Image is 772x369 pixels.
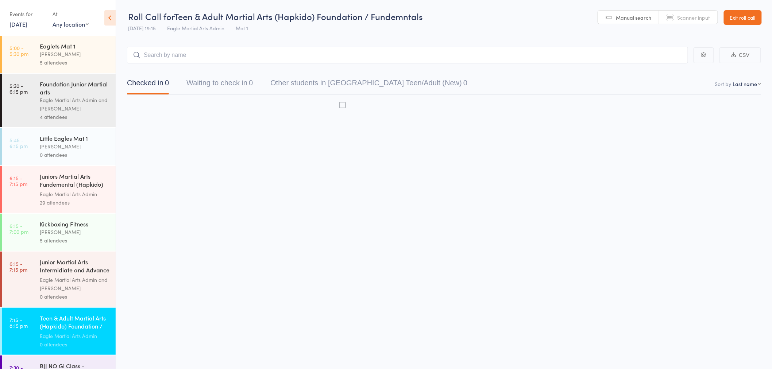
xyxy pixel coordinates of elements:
[9,137,28,149] time: 5:45 - 6:15 pm
[53,20,89,28] div: Any location
[2,166,116,213] a: 6:15 -7:15 pmJuniors Martial Arts Fundemental (Hapkido) Mat 2Eagle Martial Arts Admin29 attendees
[40,220,109,228] div: Kickboxing Fitness
[616,14,652,21] span: Manual search
[174,10,423,22] span: Teen & Adult Martial Arts (Hapkido) Foundation / Fundemntals
[186,75,253,94] button: Waiting to check in0
[9,261,27,272] time: 6:15 - 7:15 pm
[270,75,467,94] button: Other students in [GEOGRAPHIC_DATA] Teen/Adult (New)0
[9,317,28,329] time: 7:15 - 8:15 pm
[2,214,116,251] a: 6:15 -7:00 pmKickboxing Fitness[PERSON_NAME]5 attendees
[165,79,169,87] div: 0
[2,36,116,73] a: 5:00 -5:30 pmEaglets Mat 1[PERSON_NAME]5 attendees
[40,228,109,236] div: [PERSON_NAME]
[40,50,109,58] div: [PERSON_NAME]
[9,83,28,94] time: 5:30 - 6:15 pm
[724,10,762,25] a: Exit roll call
[715,80,732,88] label: Sort by
[40,236,109,245] div: 5 attendees
[719,47,761,63] button: CSV
[2,252,116,307] a: 6:15 -7:15 pmJunior Martial Arts Intermidiate and Advance (Hap...Eagle Martial Arts Admin and [PE...
[40,172,109,190] div: Juniors Martial Arts Fundemental (Hapkido) Mat 2
[40,198,109,207] div: 29 attendees
[2,74,116,127] a: 5:30 -6:15 pmFoundation Junior Martial artsEagle Martial Arts Admin and [PERSON_NAME]4 attendees
[40,96,109,113] div: Eagle Martial Arts Admin and [PERSON_NAME]
[9,20,27,28] a: [DATE]
[249,79,253,87] div: 0
[463,79,467,87] div: 0
[9,8,45,20] div: Events for
[678,14,710,21] span: Scanner input
[40,42,109,50] div: Eaglets Mat 1
[733,80,757,88] div: Last name
[40,276,109,292] div: Eagle Martial Arts Admin and [PERSON_NAME]
[53,8,89,20] div: At
[40,134,109,142] div: Little Eagles Mat 1
[40,258,109,276] div: Junior Martial Arts Intermidiate and Advance (Hap...
[40,314,109,332] div: Teen & Adult Martial Arts (Hapkido) Foundation / F...
[40,142,109,151] div: [PERSON_NAME]
[40,80,109,96] div: Foundation Junior Martial arts
[9,45,28,57] time: 5:00 - 5:30 pm
[40,58,109,67] div: 5 attendees
[127,47,688,63] input: Search by name
[128,10,174,22] span: Roll Call for
[9,175,27,187] time: 6:15 - 7:15 pm
[167,24,224,32] span: Eagle Martial Arts Admin
[236,24,248,32] span: Mat 1
[128,24,156,32] span: [DATE] 19:15
[127,75,169,94] button: Checked in0
[40,340,109,349] div: 0 attendees
[2,128,116,165] a: 5:45 -6:15 pmLittle Eagles Mat 1[PERSON_NAME]0 attendees
[40,190,109,198] div: Eagle Martial Arts Admin
[9,223,28,234] time: 6:15 - 7:00 pm
[40,332,109,340] div: Eagle Martial Arts Admin
[2,308,116,355] a: 7:15 -8:15 pmTeen & Adult Martial Arts (Hapkido) Foundation / F...Eagle Martial Arts Admin0 atten...
[40,151,109,159] div: 0 attendees
[40,292,109,301] div: 0 attendees
[40,113,109,121] div: 4 attendees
